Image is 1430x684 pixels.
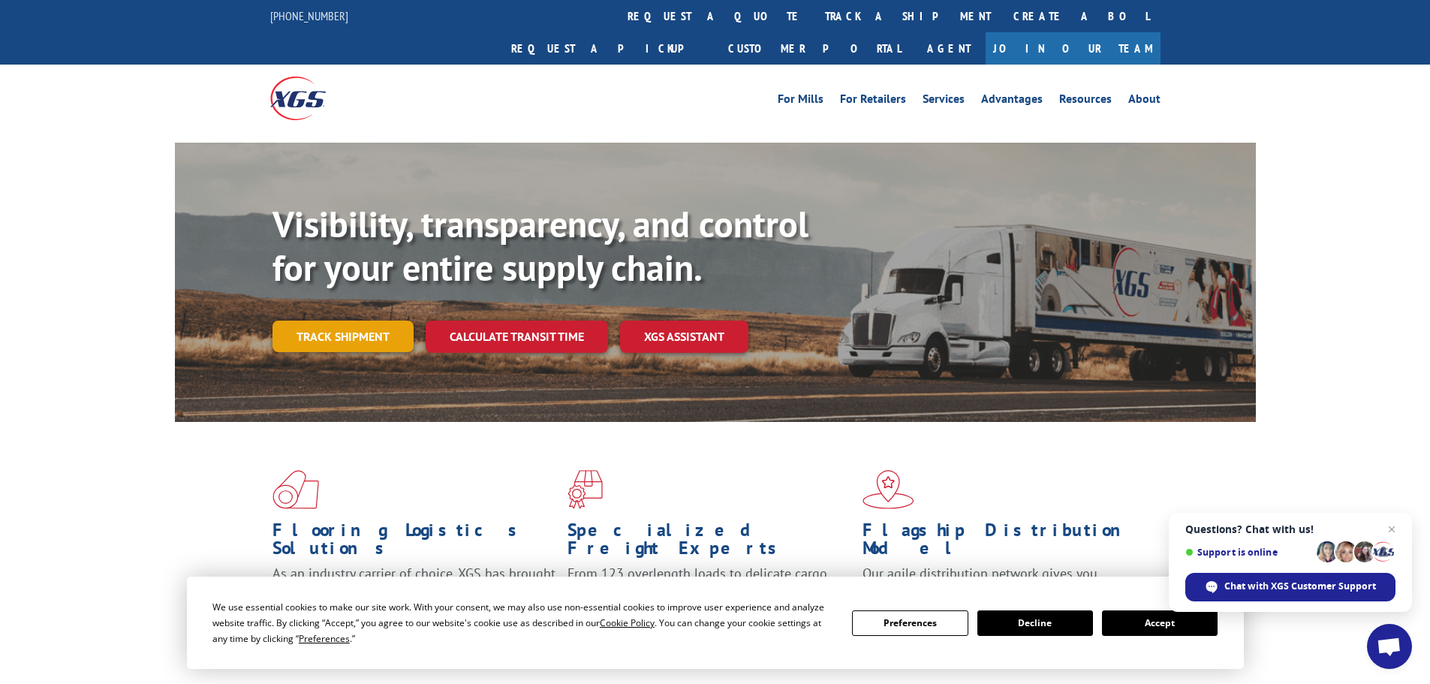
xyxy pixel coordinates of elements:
a: Resources [1059,93,1112,110]
h1: Specialized Freight Experts [567,521,851,565]
a: About [1128,93,1161,110]
a: Advantages [981,93,1043,110]
a: Track shipment [272,321,414,352]
button: Preferences [852,610,968,636]
a: Calculate transit time [426,321,608,353]
span: Chat with XGS Customer Support [1224,580,1376,593]
a: Agent [912,32,986,65]
span: Our agile distribution network gives you nationwide inventory management on demand. [863,565,1139,600]
a: Request a pickup [500,32,717,65]
b: Visibility, transparency, and control for your entire supply chain. [272,200,808,291]
h1: Flagship Distribution Model [863,521,1146,565]
h1: Flooring Logistics Solutions [272,521,556,565]
a: For Mills [778,93,823,110]
div: Cookie Consent Prompt [187,577,1244,669]
span: Support is online [1185,547,1311,558]
div: We use essential cookies to make our site work. With your consent, we may also use non-essential ... [212,599,834,646]
a: XGS ASSISTANT [620,321,748,353]
div: Open chat [1367,624,1412,669]
p: From 123 overlength loads to delicate cargo, our experienced staff knows the best way to move you... [567,565,851,631]
a: [PHONE_NUMBER] [270,8,348,23]
div: Chat with XGS Customer Support [1185,573,1395,601]
a: Services [923,93,965,110]
span: Close chat [1383,520,1401,538]
button: Decline [977,610,1093,636]
img: xgs-icon-focused-on-flooring-red [567,470,603,509]
span: Preferences [299,632,350,645]
span: As an industry carrier of choice, XGS has brought innovation and dedication to flooring logistics... [272,565,555,618]
img: xgs-icon-flagship-distribution-model-red [863,470,914,509]
img: xgs-icon-total-supply-chain-intelligence-red [272,470,319,509]
a: Customer Portal [717,32,912,65]
a: For Retailers [840,93,906,110]
a: Join Our Team [986,32,1161,65]
button: Accept [1102,610,1218,636]
span: Cookie Policy [600,616,655,629]
span: Questions? Chat with us! [1185,523,1395,535]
